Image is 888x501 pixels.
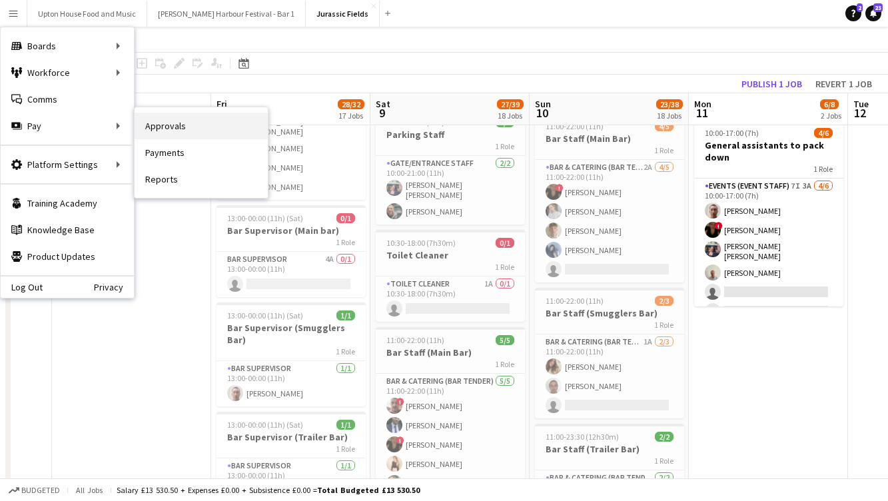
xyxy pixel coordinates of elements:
[227,420,303,430] span: 13:00-00:00 (11h) (Sat)
[535,113,684,282] app-job-card: 11:00-22:00 (11h)4/5Bar Staff (Main Bar)1 RoleBar & Catering (Bar Tender)2A4/511:00-22:00 (11h)![...
[336,310,355,320] span: 1/1
[857,3,863,12] span: 2
[533,105,551,121] span: 10
[94,282,134,292] a: Privacy
[556,184,564,192] span: !
[376,129,525,141] h3: Parking Staff
[217,361,366,406] app-card-role: Bar Supervisor1/113:00-00:00 (11h)[PERSON_NAME]
[657,111,682,121] div: 18 Jobs
[498,111,523,121] div: 18 Jobs
[535,160,684,282] app-card-role: Bar & Catering (Bar Tender)2A4/511:00-22:00 (11h)![PERSON_NAME][PERSON_NAME][PERSON_NAME][PERSON_...
[376,98,390,110] span: Sat
[1,282,43,292] a: Log Out
[376,327,525,496] app-job-card: 11:00-22:00 (11h)5/5Bar Staff (Main Bar)1 RoleBar & Catering (Bar Tender)5/511:00-22:00 (11h)![PE...
[694,139,843,163] h3: General assistants to pack down
[227,213,303,223] span: 13:00-00:00 (11h) (Sat)
[227,310,303,320] span: 13:00-00:00 (11h) (Sat)
[336,444,355,454] span: 1 Role
[546,296,604,306] span: 11:00-22:00 (11h)
[535,288,684,418] app-job-card: 11:00-22:00 (11h)2/3Bar Staff (Smugglers Bar)1 RoleBar & Catering (Bar Tender)1A2/311:00-22:00 (1...
[656,99,683,109] span: 23/38
[495,359,514,369] span: 1 Role
[376,109,525,225] app-job-card: 10:00-21:00 (11h)2/2Parking Staff1 RoleGate/Entrance staff2/210:00-21:00 (11h)[PERSON_NAME] [PERS...
[217,225,366,237] h3: Bar Supervisor (Main bar)
[535,443,684,455] h3: Bar Staff (Trailer Bar)
[1,86,134,113] a: Comms
[217,205,366,297] app-job-card: 13:00-00:00 (11h) (Sat)0/1Bar Supervisor (Main bar)1 RoleBar Supervisor4A0/113:00-00:00 (11h)
[217,302,366,406] app-job-card: 13:00-00:00 (11h) (Sat)1/1Bar Supervisor (Smugglers Bar)1 RoleBar Supervisor1/113:00-00:00 (11h)[...
[217,93,366,200] app-card-role: Gate/Entrance staff4/411:00-00:00 (13h)[PERSON_NAME] [PERSON_NAME][PERSON_NAME][PERSON_NAME][PERS...
[336,213,355,223] span: 0/1
[654,145,673,155] span: 1 Role
[853,98,869,110] span: Tue
[873,3,883,12] span: 23
[376,249,525,261] h3: Toilet Cleaner
[1,217,134,243] a: Knowledge Base
[535,307,684,319] h3: Bar Staff (Smugglers Bar)
[1,243,134,270] a: Product Updates
[336,420,355,430] span: 1/1
[495,141,514,151] span: 1 Role
[535,98,551,110] span: Sun
[376,346,525,358] h3: Bar Staff (Main Bar)
[715,222,723,230] span: !
[317,485,420,495] span: Total Budgeted £13 530.50
[497,99,524,109] span: 27/39
[814,128,833,138] span: 4/6
[654,320,673,330] span: 1 Role
[736,75,807,93] button: Publish 1 job
[1,113,134,139] div: Pay
[1,33,134,59] div: Boards
[851,105,869,121] span: 12
[135,113,268,139] a: Approvals
[495,262,514,272] span: 1 Role
[655,432,673,442] span: 2/2
[1,151,134,178] div: Platform Settings
[217,98,227,110] span: Fri
[386,238,456,248] span: 10:30-18:00 (7h30m)
[386,335,444,345] span: 11:00-22:00 (11h)
[21,486,60,495] span: Budgeted
[810,75,877,93] button: Revert 1 job
[135,139,268,166] a: Payments
[27,1,147,27] button: Upton House Food and Music
[376,374,525,496] app-card-role: Bar & Catering (Bar Tender)5/511:00-22:00 (11h)![PERSON_NAME][PERSON_NAME]![PERSON_NAME][PERSON_N...
[692,105,711,121] span: 11
[376,230,525,322] app-job-card: 10:30-18:00 (7h30m)0/1Toilet Cleaner1 RoleToilet Cleaner1A0/110:30-18:00 (7h30m)
[217,431,366,443] h3: Bar Supervisor (Trailer Bar)
[694,179,843,324] app-card-role: Events (Event Staff)7I3A4/610:00-17:00 (7h)[PERSON_NAME]![PERSON_NAME][PERSON_NAME] [PERSON_NAME]...
[845,5,861,21] a: 2
[217,252,366,297] app-card-role: Bar Supervisor4A0/113:00-00:00 (11h)
[215,105,227,121] span: 8
[1,190,134,217] a: Training Academy
[338,111,364,121] div: 17 Jobs
[396,398,404,406] span: !
[654,456,673,466] span: 1 Role
[374,105,390,121] span: 9
[535,334,684,418] app-card-role: Bar & Catering (Bar Tender)1A2/311:00-22:00 (11h)[PERSON_NAME][PERSON_NAME]
[694,109,843,306] app-job-card: Updated10:00-17:00 (7h)4/6General assistants to pack down1 RoleEvents (Event Staff)7I3A4/610:00-1...
[546,121,604,131] span: 11:00-22:00 (11h)
[655,121,673,131] span: 4/5
[376,276,525,322] app-card-role: Toilet Cleaner1A0/110:30-18:00 (7h30m)
[336,346,355,356] span: 1 Role
[865,5,881,21] a: 23
[336,237,355,247] span: 1 Role
[7,483,62,498] button: Budgeted
[694,98,711,110] span: Mon
[705,128,759,138] span: 10:00-17:00 (7h)
[73,485,105,495] span: All jobs
[147,1,306,27] button: [PERSON_NAME] Harbour Festival - Bar 1
[135,166,268,193] a: Reports
[1,59,134,86] div: Workforce
[535,133,684,145] h3: Bar Staff (Main Bar)
[655,296,673,306] span: 2/3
